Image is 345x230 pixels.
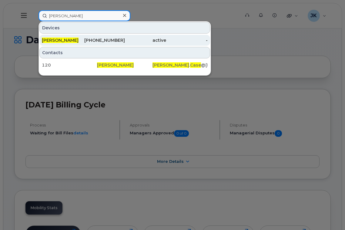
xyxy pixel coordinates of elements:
span: [PERSON_NAME] [152,62,189,68]
div: - [166,37,208,43]
a: [PERSON_NAME][PHONE_NUMBER]active- [39,35,210,46]
a: 120[PERSON_NAME][PERSON_NAME].Case@[DOMAIN_NAME] [39,60,210,71]
div: 120 [42,62,97,68]
span: [PERSON_NAME] [97,62,134,68]
div: [PHONE_NUMBER] [83,37,125,43]
div: Devices [39,22,210,34]
div: . @[DOMAIN_NAME] [152,62,208,68]
div: active [125,37,166,43]
span: Case [190,62,201,68]
div: Contacts [39,47,210,58]
span: [PERSON_NAME] [42,38,79,43]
